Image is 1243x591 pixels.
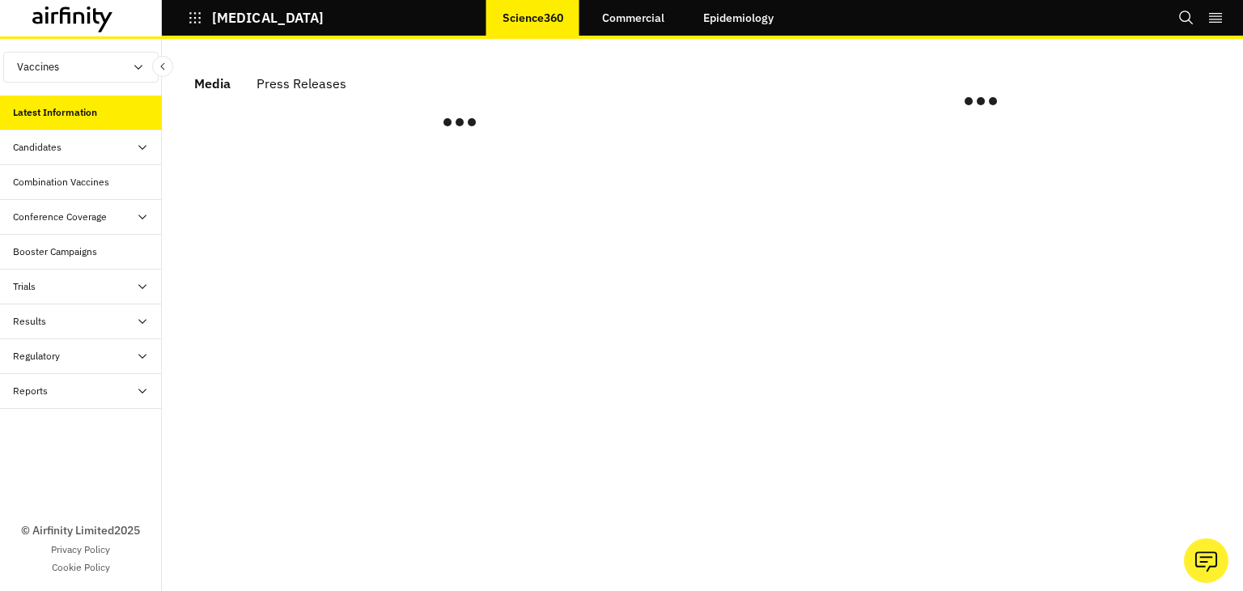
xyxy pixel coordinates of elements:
[257,71,346,96] div: Press Releases
[13,384,48,398] div: Reports
[21,522,140,539] p: © Airfinity Limited 2025
[1184,538,1228,583] button: Ask our analysts
[13,175,109,189] div: Combination Vaccines
[1178,4,1194,32] button: Search
[13,314,46,329] div: Results
[13,349,60,364] div: Regulatory
[188,4,324,32] button: [MEDICAL_DATA]
[51,542,110,557] a: Privacy Policy
[13,244,97,259] div: Booster Campaigns
[212,11,324,25] p: [MEDICAL_DATA]
[13,105,97,120] div: Latest Information
[13,210,107,224] div: Conference Coverage
[52,560,110,575] a: Cookie Policy
[152,56,173,77] button: Close Sidebar
[13,140,62,155] div: Candidates
[194,71,231,96] div: Media
[13,279,36,294] div: Trials
[3,52,159,83] button: Vaccines
[503,11,563,24] p: Science360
